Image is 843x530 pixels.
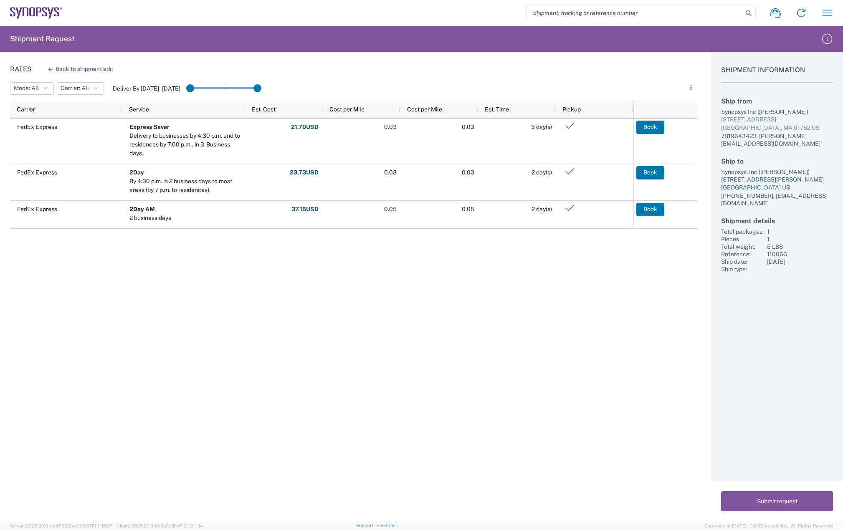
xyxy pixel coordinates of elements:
[116,523,203,528] span: Client: 2025.20.0-8c6e0cf
[721,124,833,132] div: [GEOGRAPHIC_DATA], MA 01752 US
[10,523,113,528] span: Server: 2025.20.0-db47332bad5
[462,169,474,176] span: 0.03
[721,176,833,192] a: [STREET_ADDRESS][PERSON_NAME][GEOGRAPHIC_DATA] US
[384,124,397,130] span: 0.03
[17,106,35,113] span: Carrier
[721,235,764,243] div: Pieces
[129,124,170,130] b: Express Saver
[14,84,39,92] span: Mode: All
[636,203,664,216] button: Book
[291,123,319,131] strong: 21.70 USD
[377,523,398,528] a: Feedback
[129,214,171,222] div: 2 business days
[462,206,474,212] span: 0.05
[721,184,833,192] div: [GEOGRAPHIC_DATA] US
[636,121,664,134] button: Book
[81,523,113,528] span: [DATE] 11:13:37
[721,228,764,235] div: Total packages:
[462,124,474,130] span: 0.03
[721,192,833,207] div: [PHONE_NUMBER], [EMAIL_ADDRESS][DOMAIN_NAME]
[356,523,377,528] a: Support
[721,116,833,132] a: [STREET_ADDRESS][GEOGRAPHIC_DATA], MA 01752 US
[767,250,833,258] div: 110066
[384,169,397,176] span: 0.03
[704,522,833,530] span: Copyright © [DATE]-[DATE] Agistix Inc., All Rights Reserved
[384,206,397,212] span: 0.05
[113,85,180,92] label: Deliver By [DATE] - [DATE]
[721,491,833,511] button: Submit request
[721,157,833,165] h2: Ship to
[721,265,764,273] div: Ship type:
[721,176,833,184] div: [STREET_ADDRESS][PERSON_NAME]
[721,108,833,116] div: Synopsys Inc ([PERSON_NAME])
[129,131,241,158] div: Delivery to businesses by 4:30 p.m. and to residences by 7:00 p.m., in 3-Business days.
[721,258,764,265] div: Ship date:
[636,166,664,179] button: Book
[767,228,833,235] div: 1
[721,116,833,124] div: [STREET_ADDRESS]
[17,124,57,130] span: FedEx Express
[721,66,833,83] h1: Shipment Information
[532,169,552,176] span: 2 day(s)
[532,206,552,212] span: 2 day(s)
[531,124,552,130] span: 3 day(s)
[289,166,319,179] button: 23.73USD
[129,206,155,212] b: 2Day AM
[17,169,57,176] span: FedEx Express
[562,106,581,113] span: Pickup
[129,177,241,194] div: By 4:30 p.m. in 2 business days to most areas (by 7 p.m. to residences).
[767,235,833,243] div: 1
[129,106,149,113] span: Service
[407,106,442,113] span: Cost per Mile
[291,205,319,213] strong: 37.15 USD
[10,65,32,73] h1: Rates
[329,106,365,113] span: Cost per Mile
[527,5,743,21] input: Shipment, tracking or reference number
[42,62,120,76] button: Back to shipment edit
[10,34,75,44] h2: Shipment Request
[129,169,144,176] b: 2Day
[291,203,319,216] button: 37.15USD
[721,132,833,147] div: 7819643423, [PERSON_NAME][EMAIL_ADDRESS][DOMAIN_NAME]
[17,206,57,212] span: FedEx Express
[291,121,319,134] button: 21.70USD
[173,523,203,528] span: [DATE] 12:11:14
[252,106,276,113] span: Est. Cost
[10,82,54,95] button: Mode: All
[290,169,319,177] strong: 23.73 USD
[57,82,104,95] button: Carrier: All
[721,217,833,225] h2: Shipment details
[721,168,833,176] div: Synopsys, Inc ([PERSON_NAME])
[721,243,764,250] div: Total weight:
[767,243,833,250] div: 5 LBS
[721,97,833,105] h2: Ship from
[721,250,764,258] div: Reference:
[485,106,509,113] span: Est. Time
[61,84,89,92] span: Carrier: All
[767,258,833,265] div: [DATE]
